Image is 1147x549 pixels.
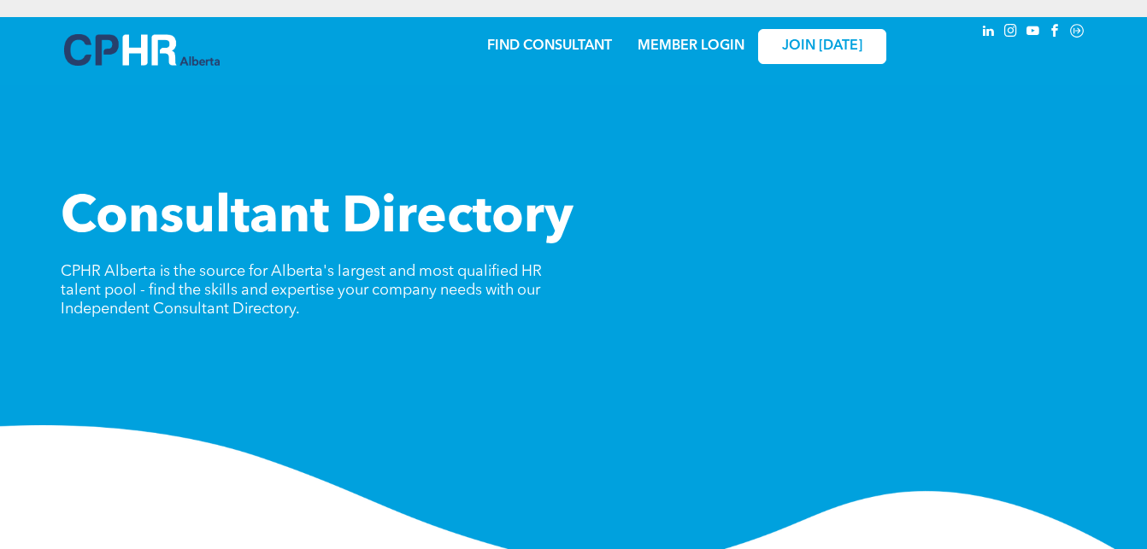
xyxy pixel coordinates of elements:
[1001,21,1020,44] a: instagram
[782,38,862,55] span: JOIN [DATE]
[487,39,612,53] a: FIND CONSULTANT
[61,193,573,244] span: Consultant Directory
[64,34,220,66] img: A blue and white logo for cp alberta
[1068,21,1086,44] a: Social network
[758,29,886,64] a: JOIN [DATE]
[638,39,744,53] a: MEMBER LOGIN
[1045,21,1064,44] a: facebook
[61,264,542,317] span: CPHR Alberta is the source for Alberta's largest and most qualified HR talent pool - find the ski...
[979,21,997,44] a: linkedin
[1023,21,1042,44] a: youtube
